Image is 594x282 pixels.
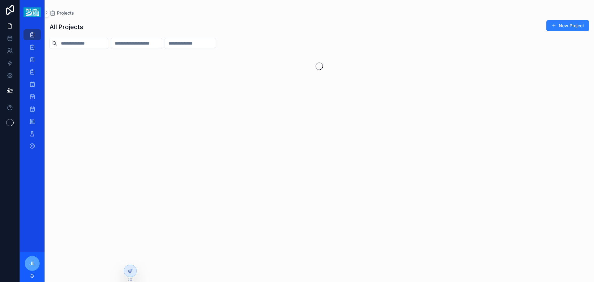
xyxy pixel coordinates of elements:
[20,25,45,160] div: scrollable content
[49,23,83,31] h1: All Projects
[24,7,41,17] img: App logo
[57,10,74,16] span: Projects
[49,10,74,16] a: Projects
[546,20,589,31] button: New Project
[29,260,35,267] span: JL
